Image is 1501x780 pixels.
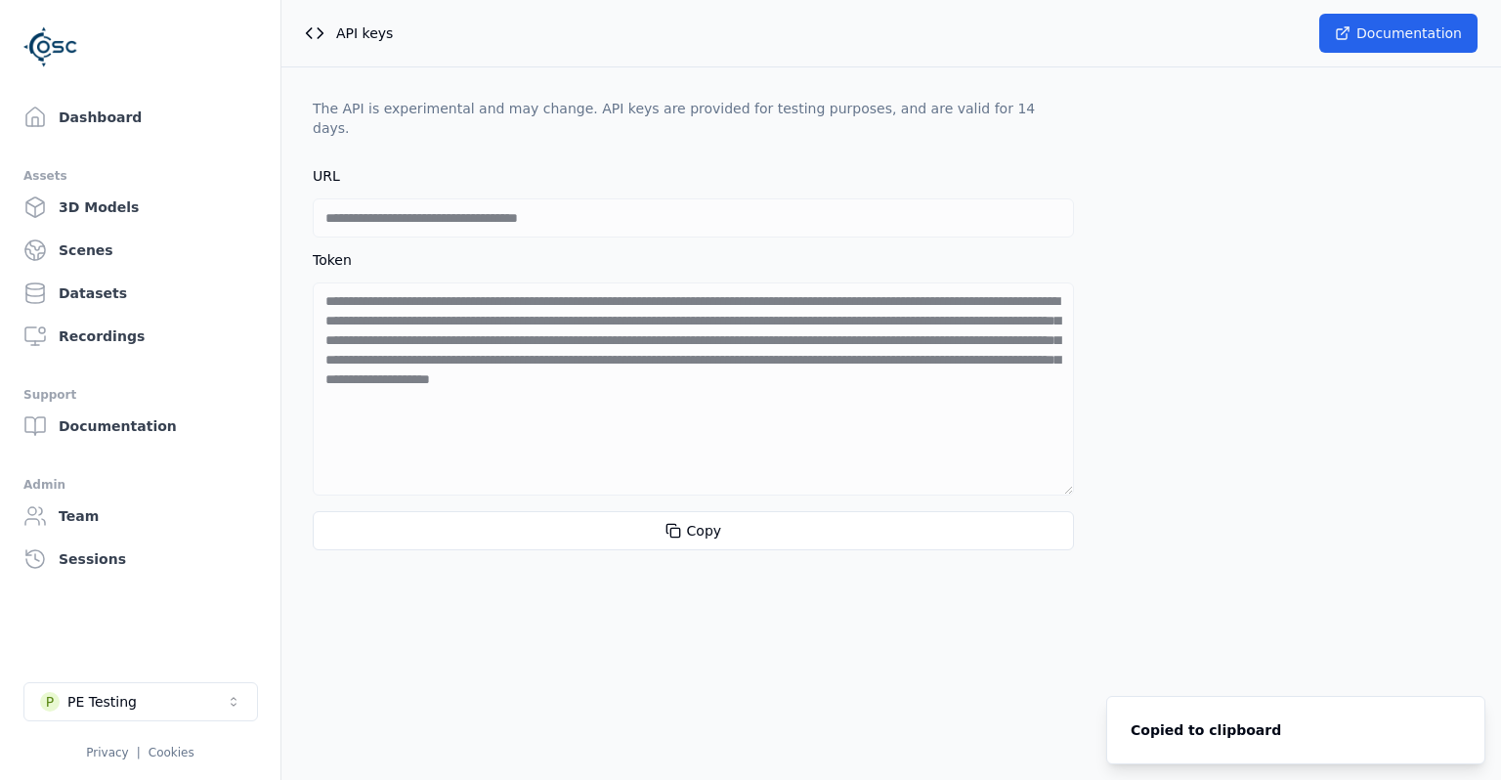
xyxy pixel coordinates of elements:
[86,746,128,759] a: Privacy
[313,511,1074,550] button: Copy
[16,317,265,356] a: Recordings
[16,540,265,579] a: Sessions
[16,274,265,313] a: Datasets
[23,20,78,74] img: Logo
[23,383,257,407] div: Support
[16,98,265,137] a: Dashboard
[137,746,141,759] span: |
[1319,14,1478,53] button: Documentation
[149,746,194,759] a: Cookies
[23,164,257,188] div: Assets
[16,407,265,446] a: Documentation
[305,23,393,43] div: API keys
[16,188,265,227] a: 3D Models
[23,473,257,497] div: Admin
[313,169,1074,183] label: URL
[313,253,1074,267] label: Token
[1131,720,1281,740] div: Copied to clipboard
[16,497,265,536] a: Team
[313,99,1074,138] p: The API is experimental and may change. API keys are provided for testing purposes, and are valid...
[23,682,258,721] button: Select a workspace
[67,692,137,712] div: PE Testing
[40,692,60,712] div: P
[16,231,265,270] a: Scenes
